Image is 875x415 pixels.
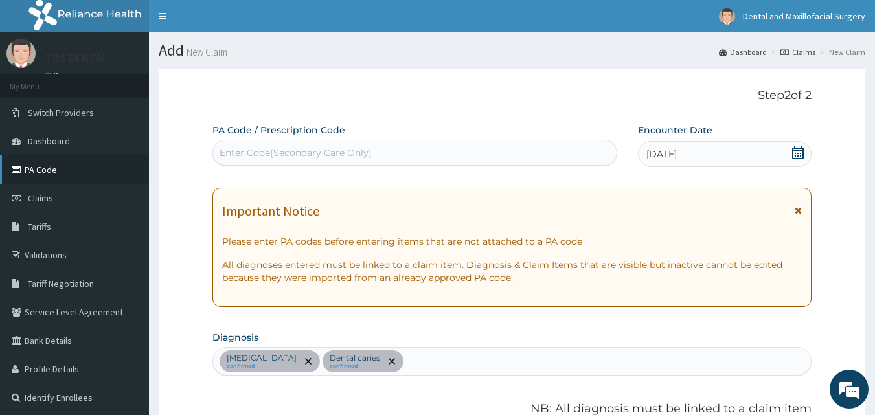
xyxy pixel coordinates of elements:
span: remove selection option [302,355,314,367]
span: Claims [28,192,53,204]
img: User Image [719,8,735,25]
span: Tariffs [28,221,51,232]
span: Tariff Negotiation [28,278,94,289]
div: Minimize live chat window [212,6,244,38]
p: Dental caries [330,353,380,363]
img: d_794563401_company_1708531726252_794563401 [24,65,52,97]
a: Claims [780,47,815,58]
div: Enter Code(Secondary Care Only) [220,146,372,159]
div: Chat with us now [67,73,218,89]
textarea: Type your message and hit 'Enter' [6,277,247,322]
p: TBS DENTAL [45,52,108,64]
span: Switch Providers [28,107,94,118]
p: All diagnoses entered must be linked to a claim item. Diagnosis & Claim Items that are visible bu... [222,258,802,284]
small: New Claim [184,47,227,57]
label: Encounter Date [638,124,712,137]
a: Dashboard [719,47,767,58]
span: Dashboard [28,135,70,147]
small: confirmed [227,363,297,370]
p: [MEDICAL_DATA] [227,353,297,363]
span: Dental and Maxillofacial Surgery [743,10,865,22]
span: remove selection option [386,355,398,367]
a: Online [45,71,76,80]
p: Please enter PA codes before entering items that are not attached to a PA code [222,235,802,248]
h1: Important Notice [222,204,319,218]
p: Step 2 of 2 [212,89,812,103]
span: [DATE] [646,148,677,161]
small: confirmed [330,363,380,370]
label: Diagnosis [212,331,258,344]
li: New Claim [817,47,865,58]
span: We're online! [75,125,179,256]
img: User Image [6,39,36,68]
h1: Add [159,42,865,59]
label: PA Code / Prescription Code [212,124,345,137]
